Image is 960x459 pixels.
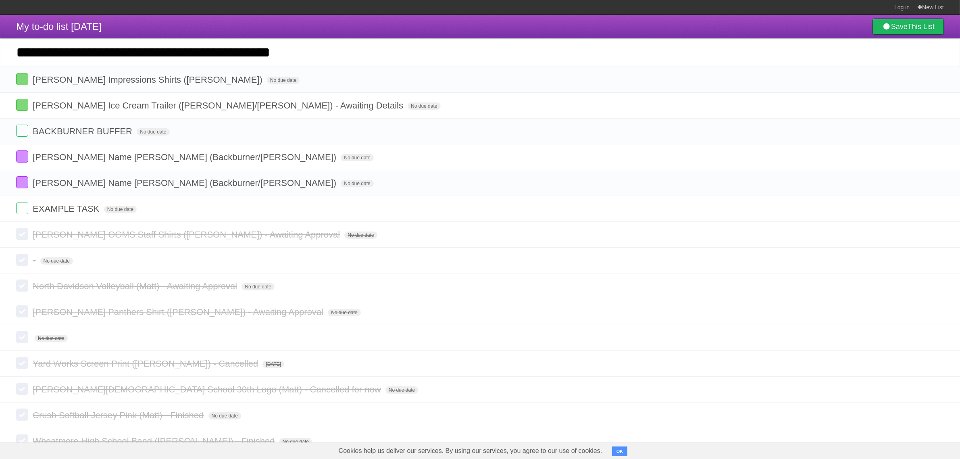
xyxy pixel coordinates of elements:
label: Done [16,202,28,214]
label: Done [16,409,28,421]
span: [DATE] [262,361,284,368]
label: Done [16,125,28,137]
span: [PERSON_NAME] Ice Cream Trailer ([PERSON_NAME]/[PERSON_NAME]) - Awaiting Details [33,100,405,111]
label: Done [16,434,28,446]
span: No due date [341,180,373,187]
span: No due date [328,309,360,316]
span: No due date [341,154,373,161]
span: No due date [35,335,67,342]
span: Cookies help us deliver our services. By using our services, you agree to our use of cookies. [331,443,610,459]
span: BACKBURNER BUFFER [33,126,134,136]
span: No due date [408,102,440,110]
label: Done [16,280,28,292]
span: No due date [267,77,300,84]
label: Done [16,254,28,266]
span: [PERSON_NAME] Name [PERSON_NAME] (Backburner/[PERSON_NAME]) [33,178,338,188]
label: Done [16,150,28,163]
span: No due date [279,438,312,445]
span: No due date [104,206,137,213]
label: Done [16,331,28,343]
span: [PERSON_NAME] Name [PERSON_NAME] (Backburner/[PERSON_NAME]) [33,152,338,162]
a: SaveThis List [873,19,944,35]
span: Crush Softball Jersey Pink (Matt) - Finished [33,410,206,420]
span: No due date [344,232,377,239]
span: [PERSON_NAME] Panthers Shirt ([PERSON_NAME]) - Awaiting Approval [33,307,325,317]
label: Done [16,383,28,395]
span: My to-do list [DATE] [16,21,102,32]
span: [PERSON_NAME] OGMS Staff Shirts ([PERSON_NAME]) - Awaiting Approval [33,229,342,240]
span: No due date [385,386,418,394]
span: [PERSON_NAME] Impressions Shirts ([PERSON_NAME]) [33,75,264,85]
label: Done [16,357,28,369]
span: No due date [137,128,169,136]
span: No due date [242,283,274,290]
span: No due date [40,257,73,265]
button: OK [612,446,628,456]
label: Done [16,73,28,85]
label: Done [16,228,28,240]
span: [PERSON_NAME][DEMOGRAPHIC_DATA] School 30th Logo (Matt) - Cancelled for now [33,384,383,394]
label: Done [16,305,28,317]
span: - [33,255,37,265]
span: No due date [208,412,241,419]
label: Done [16,176,28,188]
span: North Davidson Volleyball (Matt) - Awaiting Approval [33,281,239,291]
b: This List [908,23,935,31]
span: Wheatmore High School Band ([PERSON_NAME]) - Finished [33,436,277,446]
span: Yard Works Screen Print ([PERSON_NAME]) - Cancelled [33,359,260,369]
label: Done [16,99,28,111]
span: EXAMPLE TASK [33,204,101,214]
